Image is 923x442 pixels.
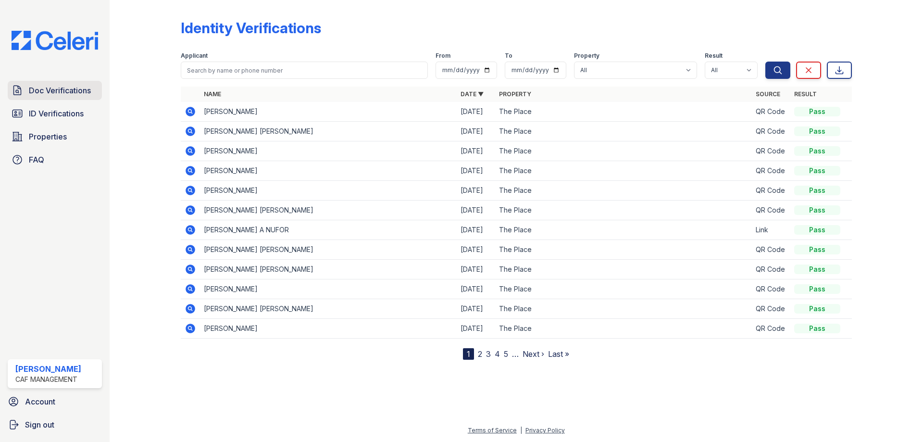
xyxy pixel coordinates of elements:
[468,427,517,434] a: Terms of Service
[752,319,790,339] td: QR Code
[752,279,790,299] td: QR Code
[200,201,457,220] td: [PERSON_NAME] [PERSON_NAME]
[548,349,569,359] a: Last »
[8,81,102,100] a: Doc Verifications
[29,131,67,142] span: Properties
[523,349,544,359] a: Next ›
[495,102,752,122] td: The Place
[457,240,495,260] td: [DATE]
[752,299,790,319] td: QR Code
[8,104,102,123] a: ID Verifications
[794,90,817,98] a: Result
[436,52,450,60] label: From
[486,349,491,359] a: 3
[499,90,531,98] a: Property
[495,201,752,220] td: The Place
[495,299,752,319] td: The Place
[574,52,599,60] label: Property
[457,299,495,319] td: [DATE]
[4,415,106,434] a: Sign out
[794,284,840,294] div: Pass
[495,260,752,279] td: The Place
[495,161,752,181] td: The Place
[200,220,457,240] td: [PERSON_NAME] A NUFOR
[25,419,54,430] span: Sign out
[463,348,474,360] div: 1
[752,161,790,181] td: QR Code
[794,225,840,235] div: Pass
[457,220,495,240] td: [DATE]
[457,141,495,161] td: [DATE]
[752,220,790,240] td: Link
[752,181,790,201] td: QR Code
[752,260,790,279] td: QR Code
[15,375,81,384] div: CAF Management
[457,319,495,339] td: [DATE]
[495,181,752,201] td: The Place
[495,141,752,161] td: The Place
[495,220,752,240] td: The Place
[495,279,752,299] td: The Place
[4,392,106,411] a: Account
[200,279,457,299] td: [PERSON_NAME]
[752,102,790,122] td: QR Code
[29,108,84,119] span: ID Verifications
[495,349,500,359] a: 4
[181,52,208,60] label: Applicant
[794,205,840,215] div: Pass
[200,319,457,339] td: [PERSON_NAME]
[8,150,102,169] a: FAQ
[794,245,840,254] div: Pass
[504,349,508,359] a: 5
[794,324,840,333] div: Pass
[200,161,457,181] td: [PERSON_NAME]
[25,396,55,407] span: Account
[4,31,106,50] img: CE_Logo_Blue-a8612792a0a2168367f1c8372b55b34899dd931a85d93a1a3d3e32e68fde9ad4.png
[794,304,840,314] div: Pass
[461,90,484,98] a: Date ▼
[752,122,790,141] td: QR Code
[794,107,840,116] div: Pass
[200,141,457,161] td: [PERSON_NAME]
[200,102,457,122] td: [PERSON_NAME]
[752,141,790,161] td: QR Code
[512,348,519,360] span: …
[505,52,512,60] label: To
[15,363,81,375] div: [PERSON_NAME]
[495,240,752,260] td: The Place
[457,181,495,201] td: [DATE]
[752,201,790,220] td: QR Code
[29,154,44,165] span: FAQ
[457,279,495,299] td: [DATE]
[495,122,752,141] td: The Place
[200,299,457,319] td: [PERSON_NAME] [PERSON_NAME]
[457,260,495,279] td: [DATE]
[457,161,495,181] td: [DATE]
[200,181,457,201] td: [PERSON_NAME]
[478,349,482,359] a: 2
[457,102,495,122] td: [DATE]
[752,240,790,260] td: QR Code
[705,52,723,60] label: Result
[520,427,522,434] div: |
[756,90,780,98] a: Source
[794,265,840,274] div: Pass
[181,19,321,37] div: Identity Verifications
[8,127,102,146] a: Properties
[495,319,752,339] td: The Place
[200,240,457,260] td: [PERSON_NAME] [PERSON_NAME]
[525,427,565,434] a: Privacy Policy
[29,85,91,96] span: Doc Verifications
[794,166,840,176] div: Pass
[457,201,495,220] td: [DATE]
[794,126,840,136] div: Pass
[200,122,457,141] td: [PERSON_NAME] [PERSON_NAME]
[794,186,840,195] div: Pass
[181,62,428,79] input: Search by name or phone number
[200,260,457,279] td: [PERSON_NAME] [PERSON_NAME]
[204,90,221,98] a: Name
[794,146,840,156] div: Pass
[457,122,495,141] td: [DATE]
